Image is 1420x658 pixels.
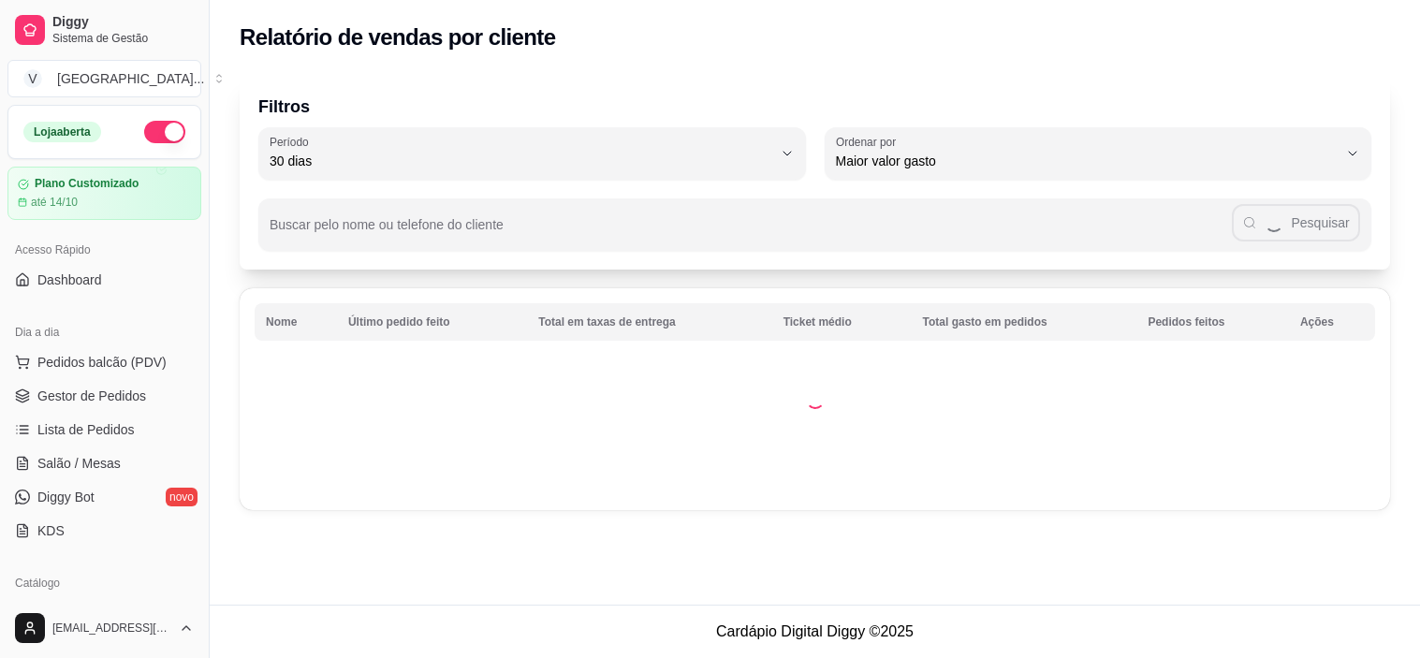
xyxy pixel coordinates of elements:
[52,621,171,636] span: [EMAIL_ADDRESS][DOMAIN_NAME]
[7,516,201,546] a: KDS
[57,69,204,88] div: [GEOGRAPHIC_DATA] ...
[31,195,78,210] article: até 14/10
[37,420,135,439] span: Lista de Pedidos
[7,415,201,445] a: Lista de Pedidos
[37,271,102,289] span: Dashboard
[7,235,201,265] div: Acesso Rápido
[52,14,194,31] span: Diggy
[7,7,201,52] a: DiggySistema de Gestão
[37,454,121,473] span: Salão / Mesas
[210,605,1420,658] footer: Cardápio Digital Diggy © 2025
[37,353,167,372] span: Pedidos balcão (PDV)
[35,177,139,191] article: Plano Customizado
[7,317,201,347] div: Dia a dia
[836,134,902,150] label: Ordenar por
[258,127,806,180] button: Período30 dias
[144,121,185,143] button: Alterar Status
[7,606,201,651] button: [EMAIL_ADDRESS][DOMAIN_NAME]
[806,390,825,409] div: Loading
[270,223,1232,241] input: Buscar pelo nome ou telefone do cliente
[7,347,201,377] button: Pedidos balcão (PDV)
[23,122,101,142] div: Loja aberta
[23,69,42,88] span: V
[7,60,201,97] button: Select a team
[7,448,201,478] a: Salão / Mesas
[7,482,201,512] a: Diggy Botnovo
[825,127,1372,180] button: Ordenar porMaior valor gasto
[836,152,1339,170] span: Maior valor gasto
[240,22,556,52] h2: Relatório de vendas por cliente
[37,488,95,506] span: Diggy Bot
[52,31,194,46] span: Sistema de Gestão
[270,134,315,150] label: Período
[7,381,201,411] a: Gestor de Pedidos
[7,265,201,295] a: Dashboard
[7,167,201,220] a: Plano Customizadoaté 14/10
[37,521,65,540] span: KDS
[258,94,1371,120] p: Filtros
[270,152,772,170] span: 30 dias
[37,387,146,405] span: Gestor de Pedidos
[7,568,201,598] div: Catálogo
